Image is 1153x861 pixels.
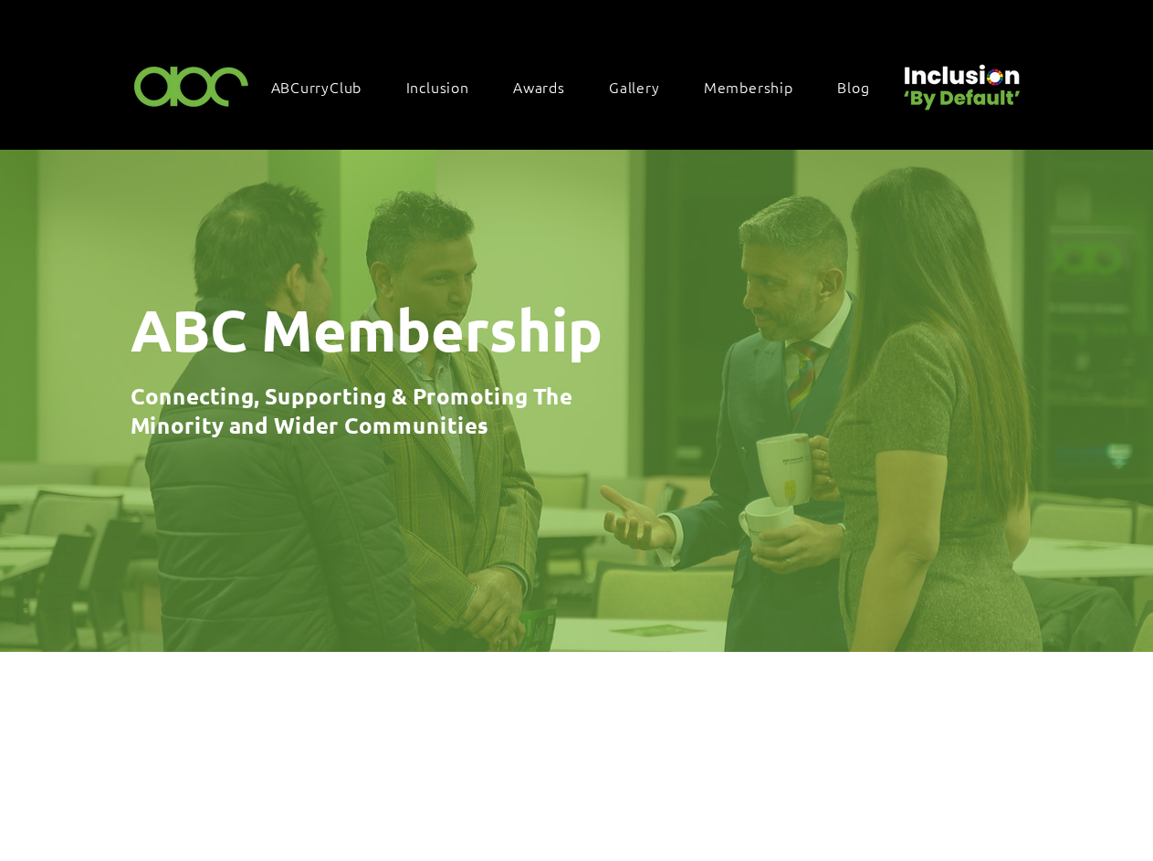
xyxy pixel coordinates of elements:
[695,68,821,106] a: Membership
[397,68,497,106] div: Inclusion
[406,77,469,97] span: Inclusion
[262,68,390,106] a: ABCurryClub
[513,77,565,97] span: Awards
[131,293,603,365] span: ABC Membership
[897,49,1023,112] img: Untitled design (22).png
[828,68,896,106] a: Blog
[704,77,793,97] span: Membership
[262,68,897,106] nav: Site
[504,68,592,106] div: Awards
[129,58,255,112] img: ABC-Logo-Blank-Background-01-01-2.png
[131,382,572,439] span: Connecting, Supporting & Promoting The Minority and Wider Communities
[600,68,687,106] a: Gallery
[837,77,869,97] span: Blog
[609,77,660,97] span: Gallery
[271,77,362,97] span: ABCurryClub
